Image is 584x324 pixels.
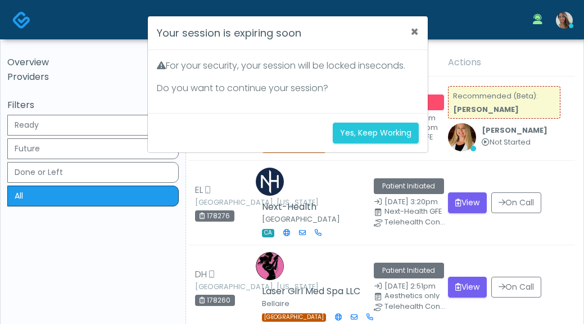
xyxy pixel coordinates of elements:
[9,4,43,38] button: Open LiveChat chat widget
[333,123,419,143] button: Yes, Keep Working
[401,16,428,48] button: ×
[157,25,301,40] h4: Your session is expiring soon
[157,59,419,73] p: For your security, your session will be locked in seconds.
[157,82,419,95] p: Do you want to continue your session?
